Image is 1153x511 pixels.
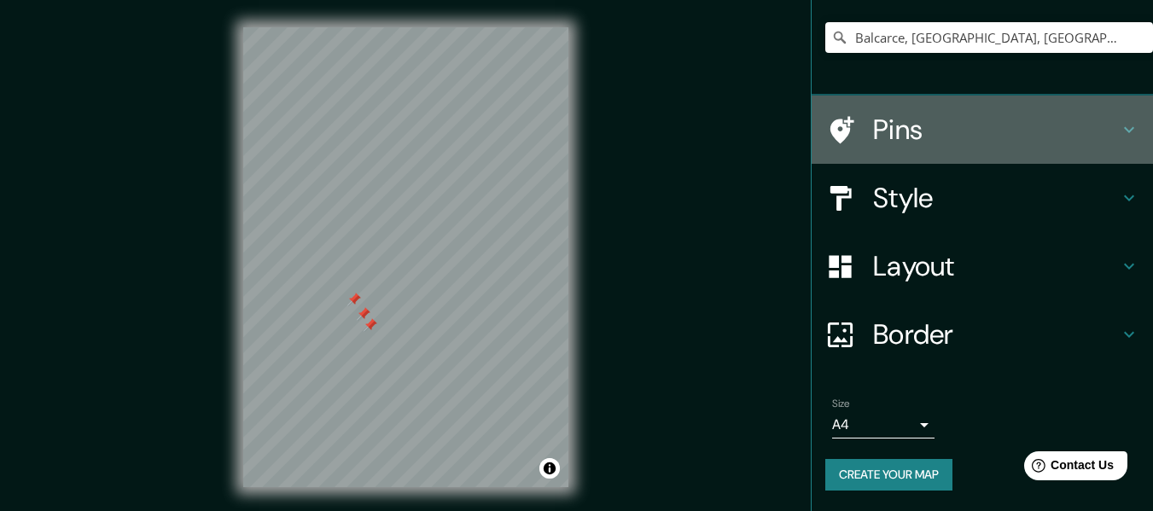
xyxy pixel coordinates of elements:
[812,164,1153,232] div: Style
[812,232,1153,300] div: Layout
[812,300,1153,369] div: Border
[873,181,1119,215] h4: Style
[873,249,1119,283] h4: Layout
[1001,444,1134,492] iframe: Help widget launcher
[825,22,1153,53] input: Pick your city or area
[832,411,935,438] div: A4
[812,96,1153,164] div: Pins
[873,317,1119,351] h4: Border
[825,459,952,491] button: Create your map
[832,397,850,411] label: Size
[539,458,560,479] button: Toggle attribution
[243,27,568,487] canvas: Map
[873,113,1119,147] h4: Pins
